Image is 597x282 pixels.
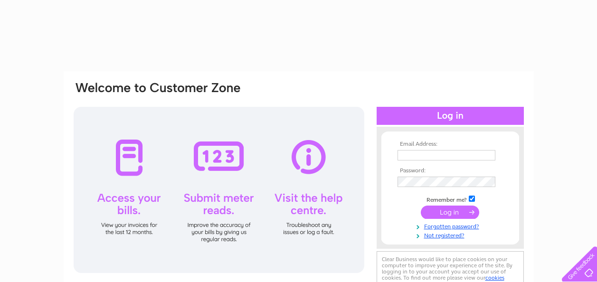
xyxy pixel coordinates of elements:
[398,230,505,239] a: Not registered?
[395,168,505,174] th: Password:
[398,221,505,230] a: Forgotten password?
[395,141,505,148] th: Email Address:
[421,206,479,219] input: Submit
[395,194,505,204] td: Remember me?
